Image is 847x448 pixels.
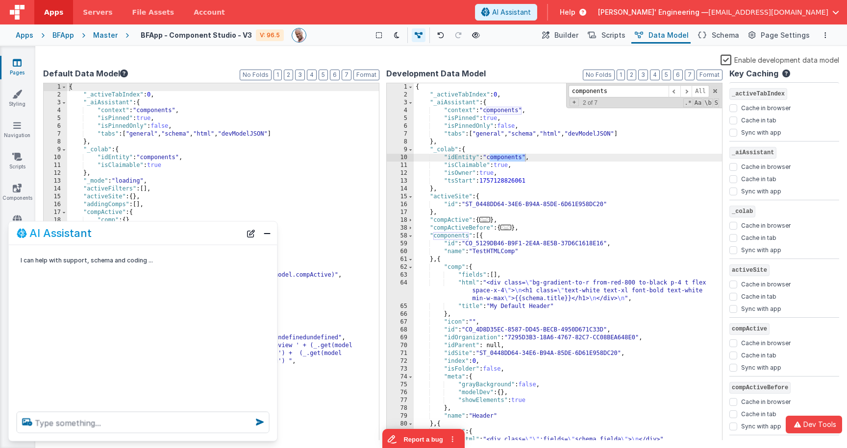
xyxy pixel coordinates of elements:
[741,244,781,254] label: Sync with app
[353,70,379,80] button: Format
[29,227,92,239] h2: AI Assistant
[244,226,258,240] button: New Chat
[387,162,414,169] div: 11
[569,85,669,97] input: Search for
[579,99,601,106] span: 2 of 7
[44,169,67,177] div: 12
[761,30,810,40] span: Page Settings
[44,107,67,115] div: 4
[387,310,414,318] div: 66
[261,226,274,240] button: Close
[741,337,791,347] label: Cache in browser
[387,115,414,122] div: 5
[627,70,636,80] button: 2
[387,326,414,334] div: 68
[741,408,776,418] label: Cache in tab
[44,115,67,122] div: 5
[387,107,414,115] div: 4
[631,27,691,44] button: Data Model
[387,232,414,240] div: 58
[141,31,252,39] h4: BFApp - Component Studio - V3
[387,216,414,224] div: 18
[307,70,317,80] button: 4
[240,70,272,80] button: No Folds
[44,122,67,130] div: 6
[662,70,671,80] button: 5
[685,70,695,80] button: 7
[387,130,414,138] div: 7
[44,130,67,138] div: 7
[741,127,781,137] label: Sync with app
[44,154,67,162] div: 10
[786,416,842,433] button: Dev Tools
[492,7,531,17] span: AI Assistant
[695,27,741,44] button: Schema
[387,209,414,216] div: 17
[584,27,627,44] button: Scripts
[729,70,778,78] h4: Key Caching
[479,217,490,222] span: ...
[52,30,74,40] div: BFApp
[387,224,414,232] div: 38
[387,365,414,373] div: 73
[729,323,770,335] span: compActive
[44,185,67,193] div: 14
[387,146,414,154] div: 9
[729,264,770,276] span: activeSite
[387,303,414,310] div: 65
[387,177,414,185] div: 13
[44,177,67,185] div: 13
[741,303,781,313] label: Sync with app
[21,255,240,265] p: I can help with support, schema and coding ...
[741,362,781,372] label: Sync with app
[745,27,812,44] button: Page Settings
[703,98,712,107] span: Whole Word Search
[387,412,414,420] div: 79
[741,102,791,112] label: Cache in browser
[387,373,414,381] div: 74
[387,256,414,263] div: 61
[387,122,414,130] div: 6
[295,70,305,80] button: 3
[387,318,414,326] div: 67
[387,334,414,342] div: 69
[44,216,67,224] div: 18
[387,271,414,279] div: 63
[387,381,414,389] div: 75
[387,83,414,91] div: 1
[714,98,719,107] span: Search In Selection
[387,389,414,397] div: 76
[44,146,67,154] div: 9
[741,396,791,406] label: Cache in browser
[342,70,351,80] button: 7
[319,70,328,80] button: 5
[387,169,414,177] div: 12
[44,193,67,201] div: 15
[638,70,648,80] button: 3
[692,85,709,97] span: Alt-Enter
[44,83,67,91] div: 1
[729,206,755,217] span: _colab
[708,7,828,17] span: [EMAIL_ADDRESS][DOMAIN_NAME]
[570,98,579,106] span: Toggel Replace mode
[387,138,414,146] div: 8
[387,201,414,209] div: 16
[617,70,625,80] button: 1
[683,98,692,107] span: RegExp Search
[387,279,414,303] div: 64
[387,154,414,162] div: 10
[387,193,414,201] div: 15
[741,421,781,430] label: Sync with app
[43,68,128,79] button: Default Data Model
[560,7,575,17] span: Help
[729,147,776,159] span: _aiAssistant
[694,98,702,107] span: CaseSensitive Search
[598,7,839,17] button: [PERSON_NAME]' Engineering — [EMAIL_ADDRESS][DOMAIN_NAME]
[712,30,739,40] span: Schema
[44,201,67,209] div: 16
[292,28,306,42] img: 11ac31fe5dc3d0eff3fbbbf7b26fa6e1
[500,225,511,230] span: ...
[387,248,414,256] div: 60
[387,185,414,193] div: 14
[741,186,781,195] label: Sync with app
